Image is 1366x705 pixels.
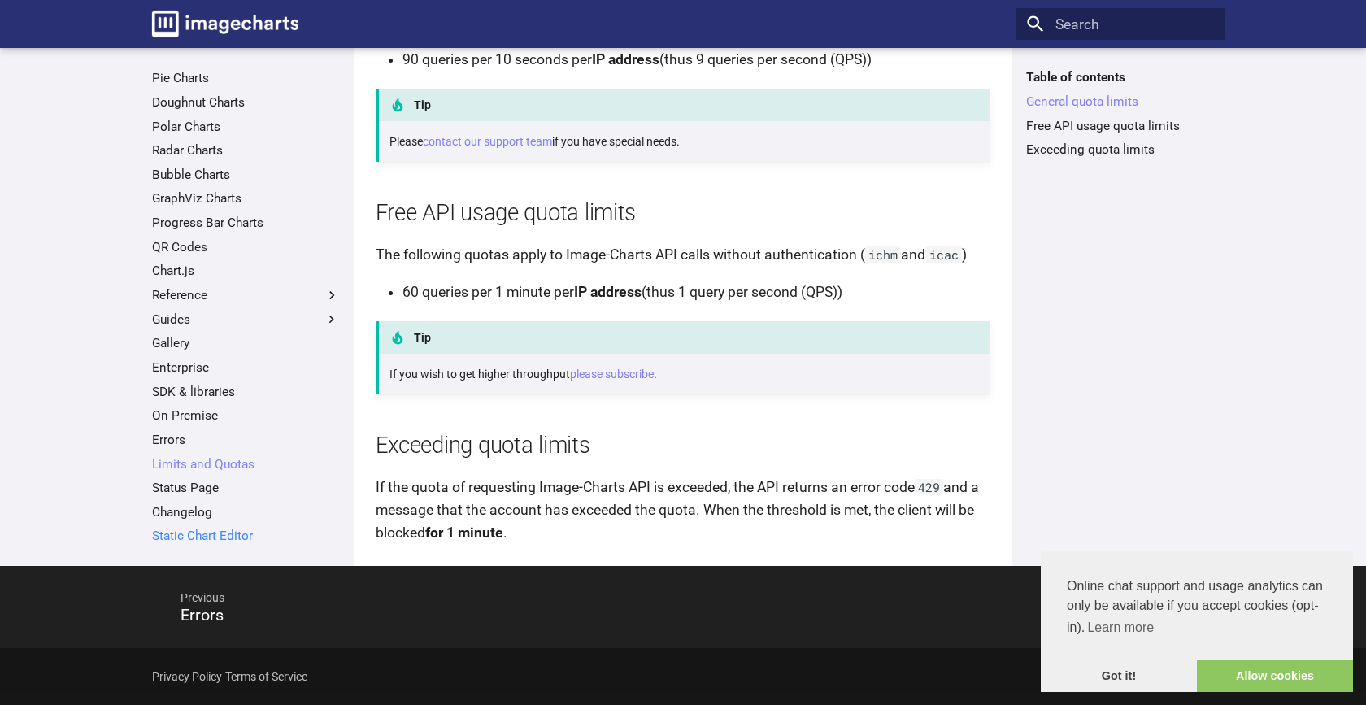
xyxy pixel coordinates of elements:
[389,365,980,384] p: If you wish to get higher throughput .
[152,456,340,472] a: Limits and Quotas
[152,11,298,37] img: logo
[152,263,340,279] a: Chart.js
[376,430,991,462] h2: Exceeding quota limits
[152,215,340,231] a: Progress Bar Charts
[152,94,340,111] a: Doughnut Charts
[925,246,962,263] code: icac
[1026,94,1214,110] a: General quota limits
[375,89,990,121] p: Tip
[574,284,642,300] strong: IP address
[152,311,340,328] label: Guides
[376,198,991,229] h2: Free API usage quota limits
[592,51,659,67] strong: IP address
[152,167,340,183] a: Bubble Charts
[152,287,340,303] label: Reference
[423,135,552,148] a: contact our support team
[1041,660,1197,693] a: dismiss cookie message
[570,368,654,381] a: please subscribe
[152,142,340,159] a: Radar Charts
[163,577,662,620] span: Previous
[152,504,340,520] a: Changelog
[225,670,307,683] a: Terms of Service
[376,476,991,544] p: If the quota of requesting Image-Charts API is exceeded, the API returns an error code and a mess...
[152,480,340,496] a: Status Page
[1026,118,1214,134] a: Free API usage quota limits
[865,246,902,263] code: ichm
[152,119,340,135] a: Polar Charts
[1041,551,1353,692] div: cookieconsent
[1026,141,1214,158] a: Exceeding quota limits
[152,384,340,400] a: SDK & libraries
[152,432,340,448] a: Errors
[141,569,683,644] a: PreviousErrors
[152,660,307,693] div: -
[389,133,980,151] p: Please if you have special needs.
[152,239,340,255] a: QR Codes
[425,524,503,541] strong: for 1 minute
[152,335,340,351] a: Gallery
[152,407,340,424] a: On Premise
[152,190,340,207] a: GraphViz Charts
[402,281,991,303] li: 60 queries per 1 minute per (thus 1 query per second (QPS))
[152,70,340,86] a: Pie Charts
[145,3,306,44] a: Image-Charts documentation
[1085,616,1156,640] a: learn more about cookies
[181,606,224,624] span: Errors
[152,670,222,683] a: Privacy Policy
[375,321,990,354] p: Tip
[376,243,991,266] p: The following quotas apply to Image-Charts API calls without authentication ( and )
[915,479,944,495] code: 429
[1016,8,1225,41] input: Search
[1067,577,1327,640] span: Online chat support and usage analytics can only be available if you accept cookies (opt-in).
[1016,69,1225,158] nav: Table of contents
[1016,69,1225,85] label: Table of contents
[152,359,340,376] a: Enterprise
[402,48,991,71] li: 90 queries per 10 seconds per (thus 9 queries per second (QPS))
[152,528,340,544] a: Static Chart Editor
[1197,660,1353,693] a: allow cookies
